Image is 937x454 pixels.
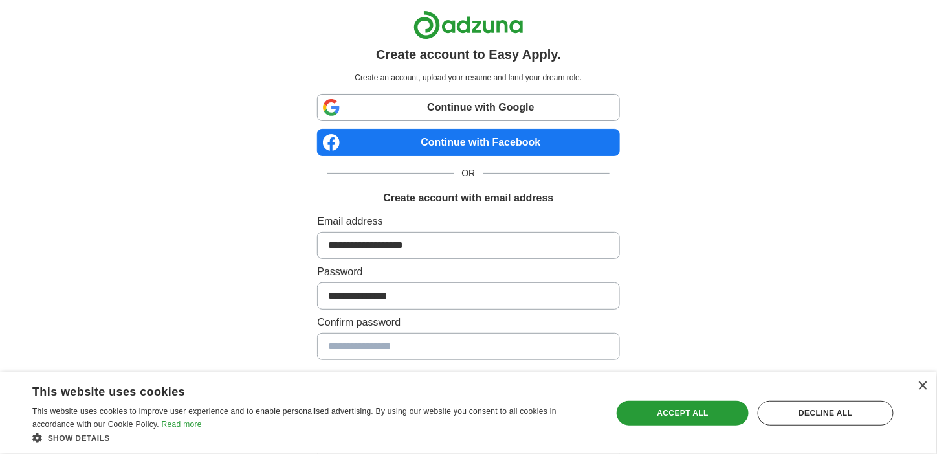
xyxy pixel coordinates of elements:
[376,45,561,64] h1: Create account to Easy Apply.
[454,166,483,180] span: OR
[918,381,927,391] div: Close
[758,401,894,426] div: Decline all
[317,315,619,330] label: Confirm password
[317,94,619,121] a: Continue with Google
[48,434,110,443] span: Show details
[317,214,619,229] label: Email address
[320,72,617,84] p: Create an account, upload your resume and land your dream role.
[413,10,524,40] img: Adzuna logo
[317,264,619,280] label: Password
[317,129,619,156] a: Continue with Facebook
[32,380,563,400] div: This website uses cookies
[162,420,202,429] a: Read more, opens a new window
[383,190,553,206] h1: Create account with email address
[32,431,595,444] div: Show details
[617,401,749,426] div: Accept all
[32,407,557,429] span: This website uses cookies to improve user experience and to enable personalised advertising. By u...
